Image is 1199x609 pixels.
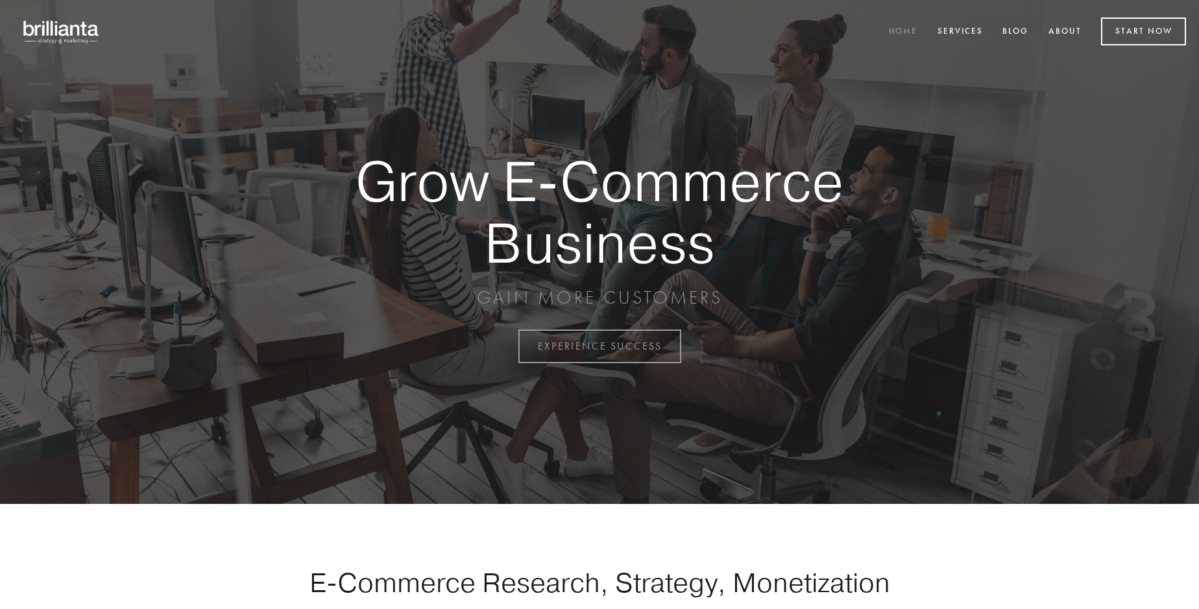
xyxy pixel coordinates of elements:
a: Start Now [1101,18,1186,45]
a: EXPERIENCE SUCCESS [518,329,681,363]
p: GAIN MORE CUSTOMERS [310,286,889,309]
h1: E-Commerce Research, Strategy, Monetization [269,566,930,599]
a: Blog [994,21,1037,43]
a: Home [880,21,926,43]
a: Services [929,21,991,43]
a: About [1040,21,1090,43]
strong: Grow E-Commerce Business [310,150,889,273]
img: brillianta - research, strategy, marketing [13,13,110,51]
